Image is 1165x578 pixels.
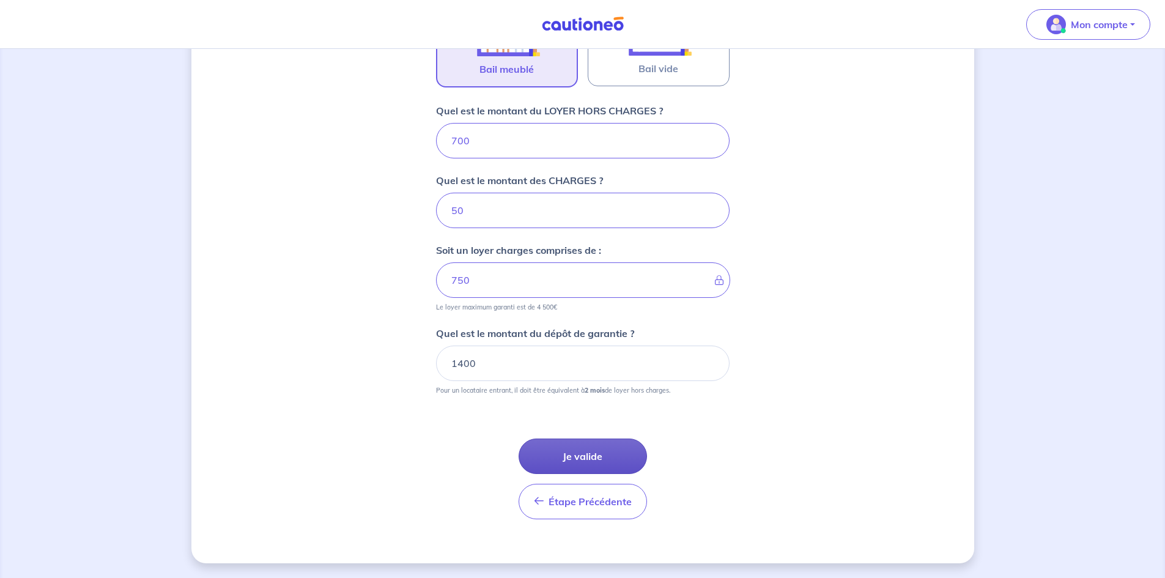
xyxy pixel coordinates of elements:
[585,386,605,395] strong: 2 mois
[436,103,663,118] p: Quel est le montant du LOYER HORS CHARGES ?
[436,173,603,188] p: Quel est le montant des CHARGES ?
[549,495,632,508] span: Étape Précédente
[436,346,730,381] input: 750€
[1026,9,1150,40] button: illu_account_valid_menu.svgMon compte
[436,262,730,298] input: - €
[1071,17,1128,32] p: Mon compte
[479,62,534,76] span: Bail meublé
[436,193,730,228] input: 80 €
[1046,15,1066,34] img: illu_account_valid_menu.svg
[436,386,670,395] p: Pour un locataire entrant, il doit être équivalent à de loyer hors charges.
[638,61,678,76] span: Bail vide
[519,484,647,519] button: Étape Précédente
[436,303,557,311] p: Le loyer maximum garanti est de 4 500€
[537,17,629,32] img: Cautioneo
[519,439,647,474] button: Je valide
[436,326,634,341] p: Quel est le montant du dépôt de garantie ?
[436,123,730,158] input: 750€
[436,243,601,258] p: Soit un loyer charges comprises de :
